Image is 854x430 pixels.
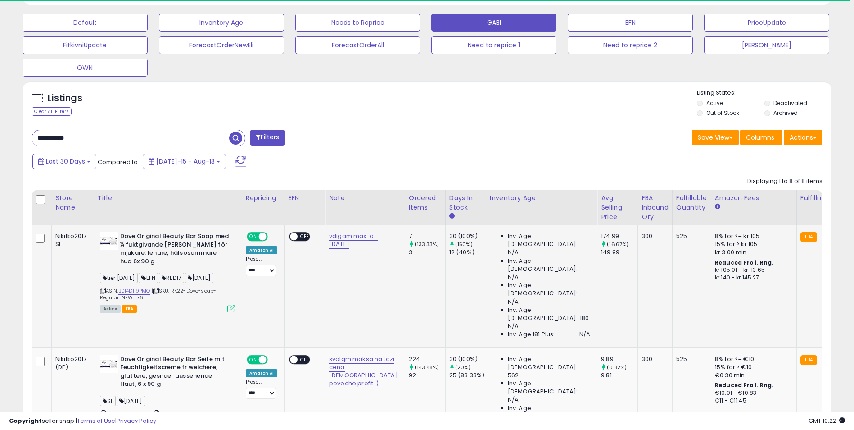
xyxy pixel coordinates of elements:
[800,193,837,203] div: Fulfillment
[55,193,90,212] div: Store Name
[246,246,277,254] div: Amazon AI
[295,36,420,54] button: ForecastOrderAll
[715,259,774,266] b: Reduced Prof. Rng.
[601,248,637,256] div: 149.99
[697,89,831,97] p: Listing States:
[642,193,669,222] div: FBA inbound Qty
[449,232,486,240] div: 30 (100%)
[607,241,628,248] small: (16.67%)
[747,177,822,186] div: Displaying 1 to 8 of 8 items
[455,241,473,248] small: (150%)
[490,193,593,203] div: Inventory Age
[248,233,259,241] span: ON
[508,232,590,248] span: Inv. Age [DEMOGRAPHIC_DATA]:
[120,355,230,391] b: Dove Original Beauty Bar Seife mit Feuchtigkeitscreme fr weichere, glattere, gesnder aussehende H...
[246,369,277,377] div: Amazon AI
[715,381,774,389] b: Reduced Prof. Rng.
[784,130,822,145] button: Actions
[55,355,87,371] div: Nikilko2017 (DE)
[295,14,420,32] button: Needs to Reprice
[250,130,285,146] button: Filters
[248,356,259,363] span: ON
[159,36,284,54] button: ForecastOrderNewEli
[746,133,774,142] span: Columns
[800,355,817,365] small: FBA
[715,389,790,397] div: €10.01 - €10.83
[508,306,590,322] span: Inv. Age [DEMOGRAPHIC_DATA]-180:
[800,232,817,242] small: FBA
[601,371,637,380] div: 9.81
[508,371,519,380] span: 562
[601,355,637,363] div: 9.89
[9,417,156,425] div: seller snap | |
[329,193,401,203] div: Note
[298,233,312,241] span: OFF
[455,364,471,371] small: (20%)
[329,232,378,249] a: vdigam max-a - [DATE]
[185,273,213,283] span: [DATE]
[715,266,790,274] div: kr 105.01 - kr 113.65
[508,330,555,339] span: Inv. Age 181 Plus:
[715,363,790,371] div: 15% for > €10
[706,99,723,107] label: Active
[98,158,139,166] span: Compared to:
[676,193,707,212] div: Fulfillable Quantity
[100,305,121,313] span: All listings currently available for purchase on Amazon
[415,364,439,371] small: (143.48%)
[715,274,790,282] div: kr 140 - kr 145.27
[676,232,704,240] div: 525
[409,371,445,380] div: 92
[117,416,156,425] a: Privacy Policy
[642,232,665,240] div: 300
[508,273,519,281] span: N/A
[46,157,85,166] span: Last 30 Days
[676,355,704,363] div: 525
[607,364,627,371] small: (0.82%)
[100,396,116,406] span: SL
[508,281,590,297] span: Inv. Age [DEMOGRAPHIC_DATA]:
[508,380,590,396] span: Inv. Age [DEMOGRAPHIC_DATA]:
[159,14,284,32] button: Inventory Age
[508,248,519,256] span: N/A
[246,193,280,203] div: Repricing
[715,232,790,240] div: 8% for <= kr 105
[449,193,482,212] div: Days In Stock
[48,92,82,105] h5: Listings
[100,355,118,373] img: 31LYPmcYrJL._SL40_.jpg
[23,14,148,32] button: Default
[715,203,720,211] small: Amazon Fees.
[449,355,486,363] div: 30 (100%)
[508,322,519,330] span: N/A
[568,14,693,32] button: EFN
[23,59,148,77] button: OWN
[431,14,556,32] button: GABI
[415,241,439,248] small: (133.33%)
[246,379,277,399] div: Preset:
[601,193,634,222] div: Avg Selling Price
[715,397,790,405] div: €11 - €11.45
[118,287,150,295] a: B014DF9PMQ
[32,154,96,169] button: Last 30 Days
[159,273,184,283] span: RED17
[298,356,312,363] span: OFF
[409,193,442,212] div: Ordered Items
[266,233,280,241] span: OFF
[508,396,519,404] span: N/A
[77,416,115,425] a: Terms of Use
[98,193,238,203] div: Title
[139,273,158,283] span: EFN
[23,36,148,54] button: FitkivniUpdate
[704,14,829,32] button: PriceUpdate
[100,287,217,301] span: | SKU: RK22-Dove-soap-Regular-NEW1-x6
[601,232,637,240] div: 174.99
[715,193,793,203] div: Amazon Fees
[288,193,321,203] div: EFN
[449,371,486,380] div: 25 (83.33%)
[692,130,739,145] button: Save View
[122,305,137,313] span: FBA
[704,36,829,54] button: [PERSON_NAME]
[579,330,590,339] span: N/A
[431,36,556,54] button: Need to reprice 1
[715,355,790,363] div: 8% for <= €10
[508,298,519,306] span: N/A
